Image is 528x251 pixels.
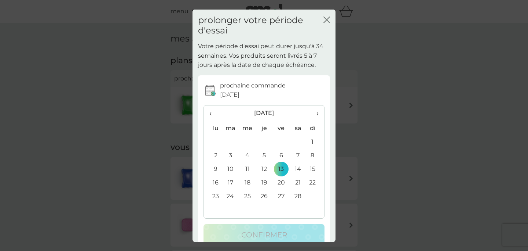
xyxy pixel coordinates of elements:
td: 16 [204,176,222,189]
td: 12 [256,162,273,176]
td: 23 [204,189,222,203]
th: ve [273,121,290,135]
th: lu [204,121,222,135]
td: 20 [273,176,290,189]
td: 25 [239,189,256,203]
td: 28 [290,189,307,203]
th: je [256,121,273,135]
p: Votre période d'essai peut durer jusqu'à 34 semaines. Vos produits seront livrés 5 à 7 jours aprè... [198,42,330,70]
td: 18 [239,176,256,189]
td: 3 [222,148,239,162]
th: sa [290,121,307,135]
td: 26 [256,189,273,203]
td: 11 [239,162,256,176]
th: [DATE] [222,105,307,121]
td: 5 [256,148,273,162]
td: 17 [222,176,239,189]
th: di [307,121,324,135]
button: confirmer [203,224,324,245]
td: 15 [307,162,324,176]
td: 8 [307,148,324,162]
td: 14 [290,162,307,176]
th: ma [222,121,239,135]
td: 13 [273,162,290,176]
td: 24 [222,189,239,203]
button: fermer [323,16,330,24]
p: prochaine commande [220,80,286,90]
span: [DATE] [220,90,239,100]
td: 22 [307,176,324,189]
p: confirmer [241,229,287,241]
td: 21 [290,176,307,189]
td: 19 [256,176,273,189]
td: 27 [273,189,290,203]
td: 2 [204,148,222,162]
h2: prolonger votre période d'essai [198,15,323,36]
td: 7 [290,148,307,162]
td: 4 [239,148,256,162]
td: 1 [307,135,324,148]
span: ‹ [209,105,216,121]
td: 10 [222,162,239,176]
td: 9 [204,162,222,176]
td: 6 [273,148,290,162]
span: › [312,105,319,121]
th: me [239,121,256,135]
